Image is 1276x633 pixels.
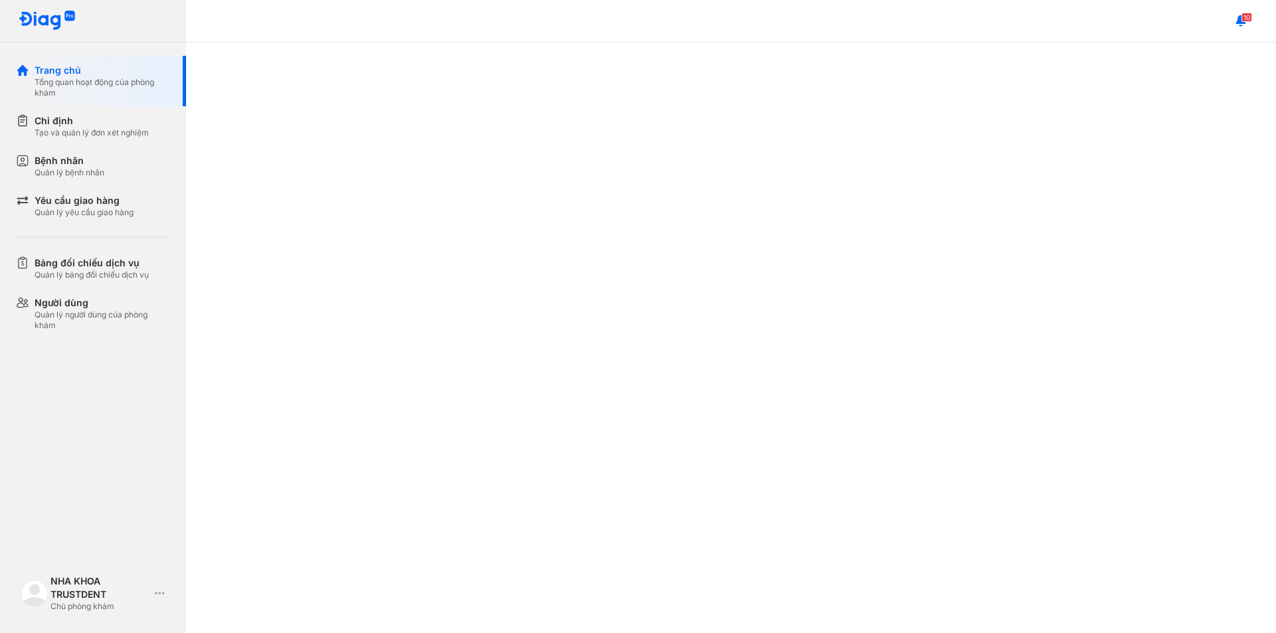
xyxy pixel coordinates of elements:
div: Yêu cầu giao hàng [35,194,134,207]
div: Tổng quan hoạt động của phòng khám [35,77,170,98]
img: logo [19,11,76,31]
div: Chủ phòng khám [51,601,150,612]
span: 10 [1241,13,1252,22]
div: Tạo và quản lý đơn xét nghiệm [35,128,149,138]
img: logo [21,580,48,606]
div: Chỉ định [35,114,149,128]
div: Người dùng [35,296,170,310]
div: Quản lý yêu cầu giao hàng [35,207,134,218]
div: Bệnh nhân [35,154,104,167]
div: Quản lý bảng đối chiếu dịch vụ [35,270,149,280]
div: Quản lý người dùng của phòng khám [35,310,170,331]
div: NHA KHOA TRUSTDENT [51,575,150,601]
div: Quản lý bệnh nhân [35,167,104,178]
div: Trang chủ [35,64,170,77]
div: Bảng đối chiếu dịch vụ [35,256,149,270]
